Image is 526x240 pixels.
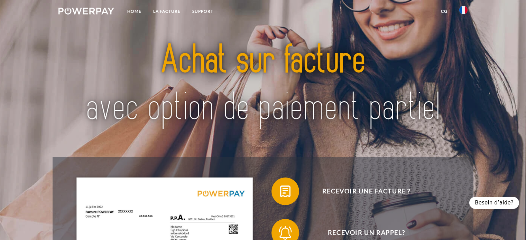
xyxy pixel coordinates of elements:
img: qb_bill.svg [277,183,294,200]
a: Support [186,5,219,18]
a: CG [435,5,453,18]
img: fr [459,6,468,14]
a: Home [121,5,147,18]
span: Recevoir une facture ? [282,177,451,205]
a: LA FACTURE [147,5,186,18]
button: Recevoir une facture ? [271,177,451,205]
img: logo-powerpay-white.svg [58,8,114,15]
div: Besoin d’aide? [469,197,519,209]
img: title-powerpay_fr.svg [79,24,447,144]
